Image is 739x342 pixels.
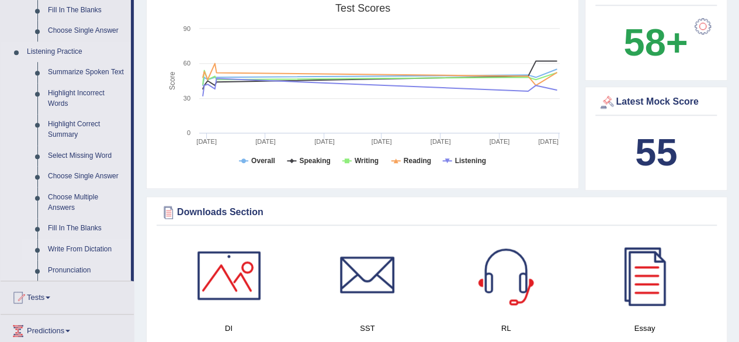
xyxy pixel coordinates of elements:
tspan: [DATE] [314,138,335,145]
tspan: Listening [455,157,486,165]
h4: Essay [581,322,708,334]
tspan: Writing [355,157,379,165]
text: 0 [187,129,190,136]
a: Write From Dictation [43,239,131,260]
a: Listening Practice [22,42,131,63]
a: Choose Multiple Answers [43,187,131,218]
a: Select Missing Word [43,146,131,167]
tspan: Score [168,71,176,90]
a: Highlight Correct Summary [43,114,131,145]
b: 58+ [623,21,688,64]
a: Pronunciation [43,260,131,281]
a: Tests [1,281,134,310]
h4: RL [443,322,570,334]
h4: DI [165,322,292,334]
a: Summarize Spoken Text [43,62,131,83]
b: 55 [635,131,677,174]
a: Choose Single Answer [43,20,131,42]
text: 60 [183,60,190,67]
tspan: Test scores [335,2,390,14]
a: Highlight Incorrect Words [43,83,131,114]
tspan: [DATE] [538,138,558,145]
tspan: [DATE] [490,138,510,145]
div: Latest Mock Score [598,94,714,111]
tspan: [DATE] [255,138,276,145]
tspan: [DATE] [431,138,451,145]
tspan: Overall [251,157,275,165]
tspan: [DATE] [196,138,217,145]
tspan: Speaking [299,157,330,165]
h4: SST [304,322,431,334]
a: Choose Single Answer [43,166,131,187]
tspan: Reading [404,157,431,165]
div: Downloads Section [159,203,714,221]
text: 30 [183,95,190,102]
tspan: [DATE] [372,138,392,145]
text: 90 [183,25,190,32]
a: Fill In The Blanks [43,218,131,239]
